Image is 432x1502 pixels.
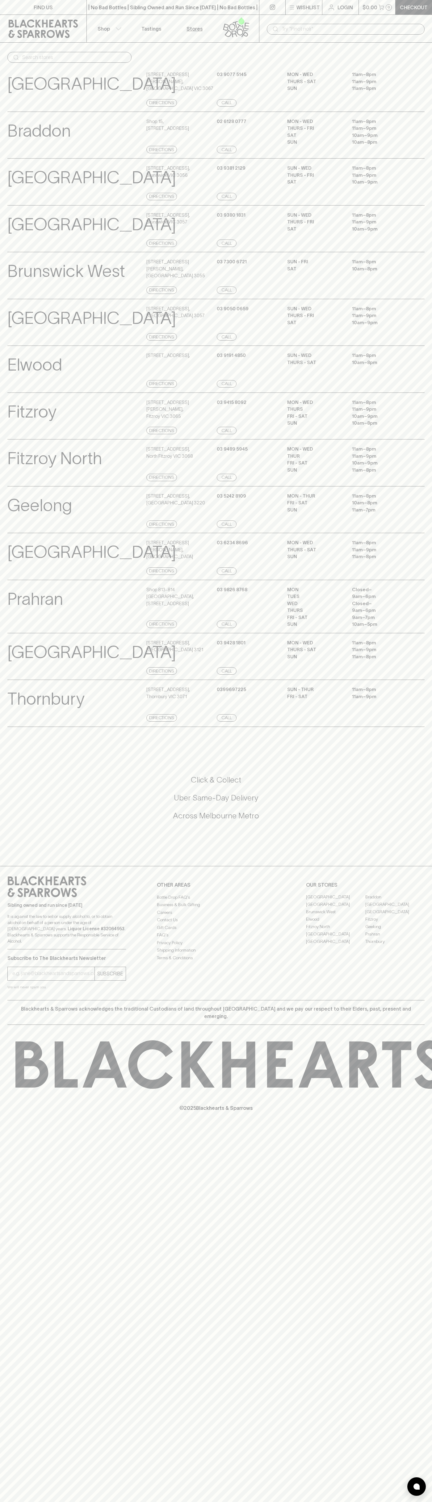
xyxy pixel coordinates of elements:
p: 03 9415 8092 [217,399,246,406]
p: 10am – 9pm [352,226,408,233]
p: SAT [287,179,343,186]
p: 11am – 8pm [352,686,408,693]
a: Call [217,240,237,247]
p: 10am – 8pm [352,359,408,366]
p: [GEOGRAPHIC_DATA] [7,165,176,190]
a: Directions [146,193,177,200]
p: 11am – 8pm [352,446,408,453]
p: We will never spam you [7,984,126,990]
a: Call [217,193,237,200]
p: THURS - SAT [287,78,343,85]
p: SUN [287,420,343,427]
p: 03 9077 5145 [217,71,246,78]
p: 10am – 9pm [352,319,408,326]
p: 03 6234 8696 [217,539,248,546]
a: Careers [157,909,275,916]
p: [STREET_ADDRESS][PERSON_NAME] , [GEOGRAPHIC_DATA] VIC 3067 [146,71,215,92]
a: Brunswick West [306,908,365,916]
p: 11am – 7pm [352,507,408,514]
p: Closed – [352,600,408,607]
p: 11am – 8pm [352,553,408,560]
a: [GEOGRAPHIC_DATA] [365,908,425,916]
h5: Uber Same-Day Delivery [7,793,425,803]
p: Brunswick West [7,258,125,284]
a: Call [217,621,237,628]
a: Call [217,567,237,575]
a: Directions [146,567,177,575]
p: 10am – 8pm [352,499,408,507]
a: Directions [146,286,177,294]
p: 11am – 8pm [352,305,408,312]
p: Shop [98,25,110,32]
p: [GEOGRAPHIC_DATA] [7,539,176,565]
a: Business & Bulk Gifting [157,901,275,909]
p: [STREET_ADDRESS] , Thornbury VIC 3071 [146,686,190,700]
p: FRI - SAT [287,499,343,507]
p: SUBSCRIBE [97,970,123,977]
p: SAT [287,226,343,233]
a: Directions [146,474,177,481]
p: Braddon [7,118,71,144]
p: [STREET_ADDRESS] , [GEOGRAPHIC_DATA] 3220 [146,493,205,507]
p: 03 9191 4850 [217,352,246,359]
p: [STREET_ADDRESS] , [146,352,190,359]
p: [STREET_ADDRESS] , [GEOGRAPHIC_DATA] 3057 [146,305,205,319]
p: MON - WED [287,446,343,453]
a: Fitzroy North [306,923,365,931]
p: 10am – 9pm [352,179,408,186]
p: 11am – 9pm [352,693,408,700]
p: THURS - FRI [287,172,343,179]
input: e.g. jane@blackheartsandsparrows.com.au [12,969,94,978]
p: [STREET_ADDRESS][PERSON_NAME] , [GEOGRAPHIC_DATA] 3055 [146,258,215,279]
p: Closed – [352,586,408,593]
p: THURS - SAT [287,359,343,366]
p: 10am – 9pm [352,413,408,420]
a: Tastings [130,15,173,42]
a: FAQ's [157,931,275,939]
p: 11am – 8pm [352,71,408,78]
p: 11am – 9pm [352,312,408,319]
p: MON - THUR [287,493,343,500]
a: Shipping Information [157,947,275,954]
p: 10am – 5pm [352,621,408,628]
p: Sun - Thur [287,686,343,693]
h5: Click & Collect [7,775,425,785]
p: 11am – 8pm [352,467,408,474]
p: 11am – 9pm [352,546,408,554]
p: MON - WED [287,118,343,125]
p: 10am – 9pm [352,132,408,139]
p: THURS [287,406,343,413]
a: Prahran [365,931,425,938]
p: THURS - FRI [287,125,343,132]
a: [GEOGRAPHIC_DATA] [306,901,365,908]
p: 11am – 9pm [352,172,408,179]
a: Call [217,474,237,481]
a: Directions [146,240,177,247]
p: FRI - SAT [287,614,343,621]
a: Call [217,146,237,153]
input: Try "Pinot noir" [282,24,420,34]
p: Elwood [7,352,62,378]
a: Contact Us [157,916,275,924]
a: Terms & Conditions [157,954,275,961]
p: 9am – 7pm [352,614,408,621]
p: 11am – 8pm [352,539,408,546]
p: 11am – 8pm [352,399,408,406]
p: MON - WED [287,539,343,546]
p: [GEOGRAPHIC_DATA] [7,71,176,97]
p: THURS - FRI [287,312,343,319]
a: Directions [146,714,177,722]
p: [GEOGRAPHIC_DATA] [7,639,176,665]
a: Call [217,333,237,341]
p: 03 9381 2129 [217,165,245,172]
p: Sibling owned and run since [DATE] [7,902,126,908]
a: Bottle Drop FAQ's [157,893,275,901]
input: Search stores [22,53,127,62]
p: Login [338,4,353,11]
a: Fitzroy [365,916,425,923]
p: 11am – 8pm [352,118,408,125]
p: 11am – 9pm [352,78,408,85]
p: 11am – 8pm [352,493,408,500]
img: bubble-icon [413,1483,420,1490]
a: Directions [146,667,177,675]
